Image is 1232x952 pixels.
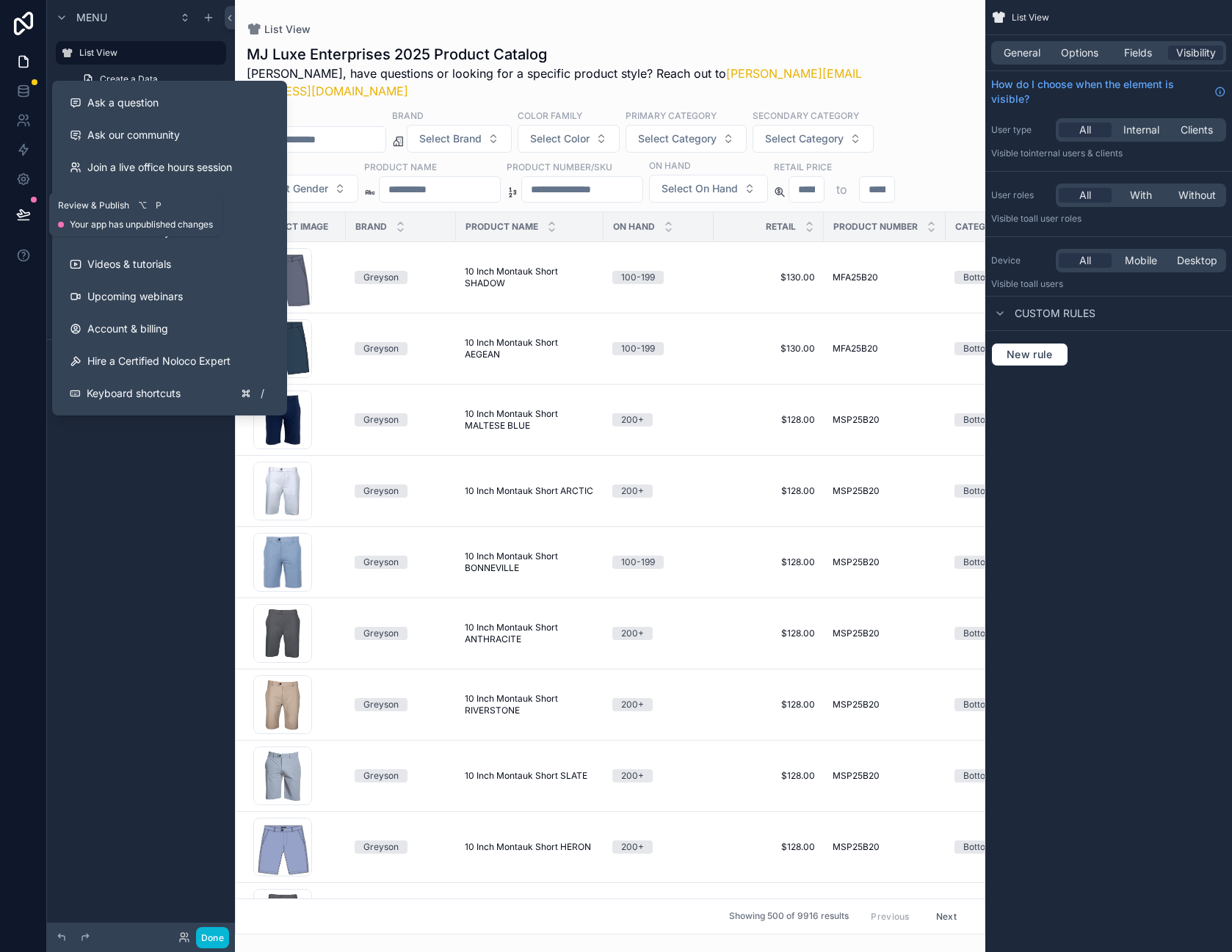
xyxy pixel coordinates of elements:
[87,321,168,336] span: Account & billing
[1130,188,1152,203] span: With
[1029,148,1123,159] span: Internal users & clients
[991,278,1226,290] p: Visible to
[1181,123,1213,137] span: Clients
[991,77,1209,106] span: How do I choose when the element is visible?
[465,221,538,233] span: Product Name
[87,95,159,110] span: Ask a question
[58,119,281,151] a: Ask our community
[58,345,281,377] button: Hire a Certified Noloco Expert
[1004,46,1040,60] span: General
[833,221,918,233] span: Product Number
[58,280,281,313] a: Upcoming webinars
[153,200,164,211] span: P
[137,200,148,211] span: ⌥
[73,68,226,91] a: Create a Data
[87,354,231,368] span: Hire a Certified Noloco Expert
[87,386,181,401] span: Keyboard shortcuts
[1012,12,1049,23] span: List View
[58,151,281,184] a: Join a live office hours session
[729,911,849,923] span: Showing 500 of 9916 results
[1079,253,1091,268] span: All
[100,73,158,85] span: Create a Data
[1124,46,1152,60] span: Fields
[991,124,1050,136] label: User type
[87,257,171,272] span: Videos & tutorials
[79,47,217,59] label: List View
[355,221,387,233] span: Brand
[613,221,655,233] span: On Hand
[196,927,229,948] button: Done
[1177,253,1217,268] span: Desktop
[76,10,107,25] span: Menu
[1125,253,1157,268] span: Mobile
[766,221,796,233] span: Retail
[58,184,281,216] a: Support & guides
[991,213,1226,225] p: Visible to
[1079,123,1091,137] span: All
[991,255,1050,266] label: Device
[58,248,281,280] a: Videos & tutorials
[955,221,1004,233] span: Category
[991,343,1068,366] button: New rule
[1123,123,1159,137] span: Internal
[1015,306,1095,321] span: Custom rules
[256,388,268,399] span: /
[926,905,967,928] button: Next
[1061,46,1098,60] span: Options
[87,289,183,304] span: Upcoming webinars
[1178,188,1216,203] span: Without
[1029,278,1063,289] span: all users
[991,189,1050,201] label: User roles
[58,87,281,119] button: Ask a question
[87,128,180,142] span: Ask our community
[87,160,232,175] span: Join a live office hours session
[58,377,281,410] button: Keyboard shortcuts/
[254,221,328,233] span: Product Image
[1176,46,1216,60] span: Visibility
[56,41,226,65] a: List View
[58,200,129,211] span: Review & Publish
[991,148,1226,159] p: Visible to
[1029,213,1081,224] span: All user roles
[1001,348,1059,361] span: New rule
[70,219,213,230] span: Your app has unpublished changes
[991,77,1226,106] a: How do I choose when the element is visible?
[58,313,281,345] a: Account & billing
[1079,188,1091,203] span: All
